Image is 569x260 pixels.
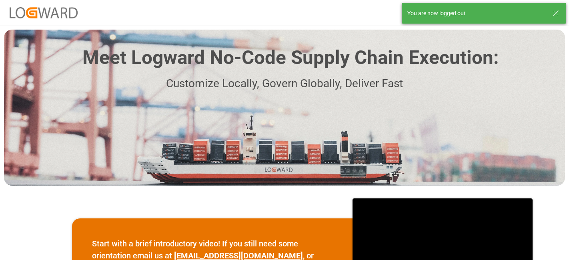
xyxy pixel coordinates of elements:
[10,7,78,18] img: Logward_new_orange.png
[407,9,545,18] div: You are now logged out
[82,44,499,72] h1: Meet Logward No-Code Supply Chain Execution:
[70,75,499,93] p: Customize Locally, Govern Globally, Deliver Fast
